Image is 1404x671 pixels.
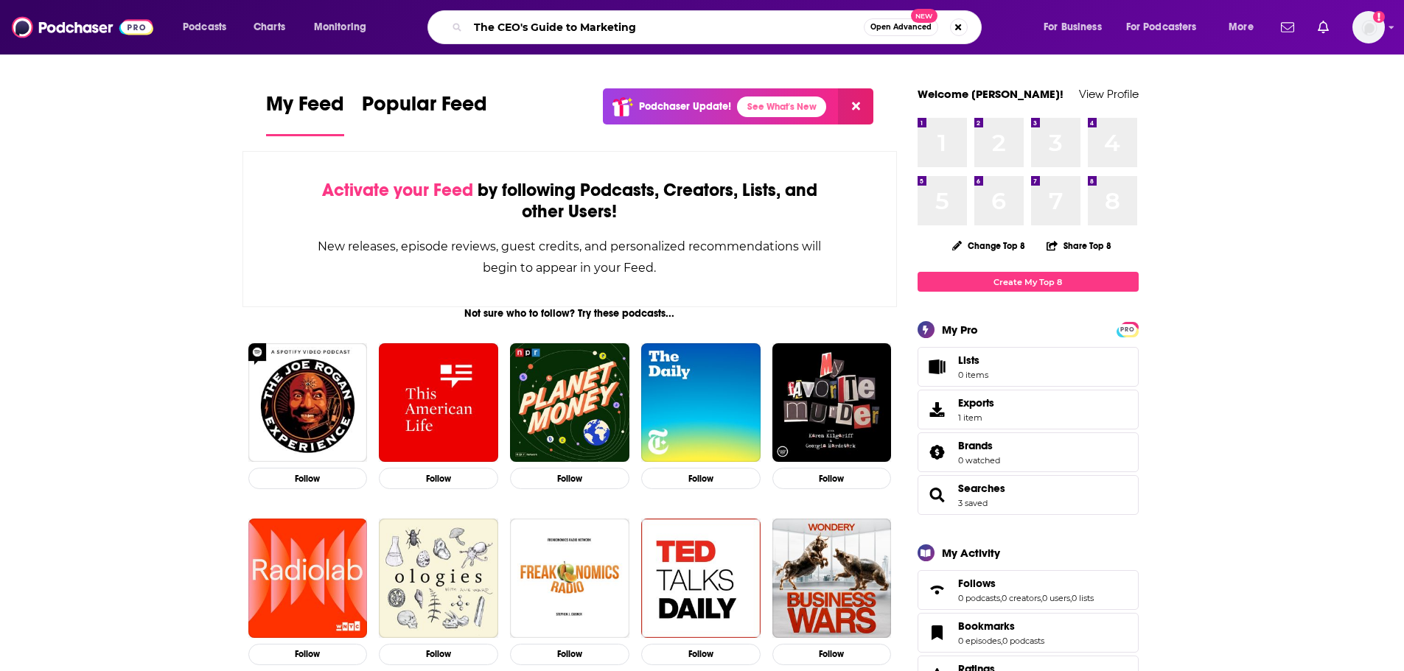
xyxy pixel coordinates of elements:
[248,468,368,489] button: Follow
[1072,593,1094,603] a: 0 lists
[248,343,368,463] a: The Joe Rogan Experience
[1119,324,1136,335] span: PRO
[510,644,629,665] button: Follow
[958,439,993,452] span: Brands
[958,412,994,423] span: 1 item
[379,468,498,489] button: Follow
[1079,87,1139,101] a: View Profile
[468,15,864,39] input: Search podcasts, credits, & more...
[244,15,294,39] a: Charts
[1002,636,1044,646] a: 0 podcasts
[958,619,1015,633] span: Bookmarks
[958,455,1000,466] a: 0 watched
[958,593,1000,603] a: 0 podcasts
[1041,593,1042,603] span: ,
[641,468,761,489] button: Follow
[918,613,1139,653] span: Bookmarks
[1275,15,1300,40] a: Show notifications dropdown
[1046,231,1112,260] button: Share Top 8
[266,91,344,136] a: My Feed
[958,354,988,367] span: Lists
[772,519,892,638] img: Business Wars
[923,356,952,377] span: Lists
[923,399,952,420] span: Exports
[942,323,978,337] div: My Pro
[641,519,761,638] img: TED Talks Daily
[1352,11,1385,43] span: Logged in as joe.kleckner
[870,24,932,31] span: Open Advanced
[958,370,988,380] span: 0 items
[958,577,1094,590] a: Follows
[772,644,892,665] button: Follow
[1033,15,1120,39] button: open menu
[864,18,938,36] button: Open AdvancedNew
[1002,593,1041,603] a: 0 creators
[322,179,473,201] span: Activate your Feed
[317,180,823,222] div: by following Podcasts, Creators, Lists, and other Users!
[1044,17,1102,38] span: For Business
[1312,15,1335,40] a: Show notifications dropdown
[304,15,385,39] button: open menu
[1000,593,1002,603] span: ,
[248,519,368,638] img: Radiolab
[317,236,823,278] div: New releases, episode reviews, guest credits, and personalized recommendations will begin to appe...
[1001,636,1002,646] span: ,
[918,390,1139,429] a: Exports
[641,343,761,463] img: The Daily
[1126,17,1197,38] span: For Podcasters
[918,347,1139,387] a: Lists
[248,644,368,665] button: Follow
[911,9,937,23] span: New
[314,17,366,38] span: Monitoring
[958,354,979,367] span: Lists
[958,439,1000,452] a: Brands
[510,343,629,463] img: Planet Money
[923,485,952,505] a: Searches
[923,442,952,463] a: Brands
[254,17,285,38] span: Charts
[737,96,826,117] a: See What's New
[1352,11,1385,43] img: User Profile
[510,468,629,489] button: Follow
[172,15,245,39] button: open menu
[918,570,1139,610] span: Follows
[1117,15,1218,39] button: open menu
[1042,593,1070,603] a: 0 users
[441,10,996,44] div: Search podcasts, credits, & more...
[639,100,731,113] p: Podchaser Update!
[772,468,892,489] button: Follow
[1352,11,1385,43] button: Show profile menu
[242,307,898,320] div: Not sure who to follow? Try these podcasts...
[379,519,498,638] img: Ologies with Alie Ward
[1373,11,1385,23] svg: Add a profile image
[362,91,487,125] span: Popular Feed
[958,636,1001,646] a: 0 episodes
[12,13,153,41] img: Podchaser - Follow, Share and Rate Podcasts
[958,482,1005,495] a: Searches
[183,17,226,38] span: Podcasts
[918,432,1139,472] span: Brands
[958,577,996,590] span: Follows
[958,498,988,508] a: 3 saved
[942,546,1000,560] div: My Activity
[1119,323,1136,334] a: PRO
[918,87,1064,101] a: Welcome [PERSON_NAME]!
[918,475,1139,515] span: Searches
[379,644,498,665] button: Follow
[943,236,1035,255] button: Change Top 8
[958,619,1044,633] a: Bookmarks
[379,343,498,463] img: This American Life
[918,272,1139,292] a: Create My Top 8
[641,644,761,665] button: Follow
[958,396,994,410] span: Exports
[923,622,952,643] a: Bookmarks
[510,519,629,638] img: Freakonomics Radio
